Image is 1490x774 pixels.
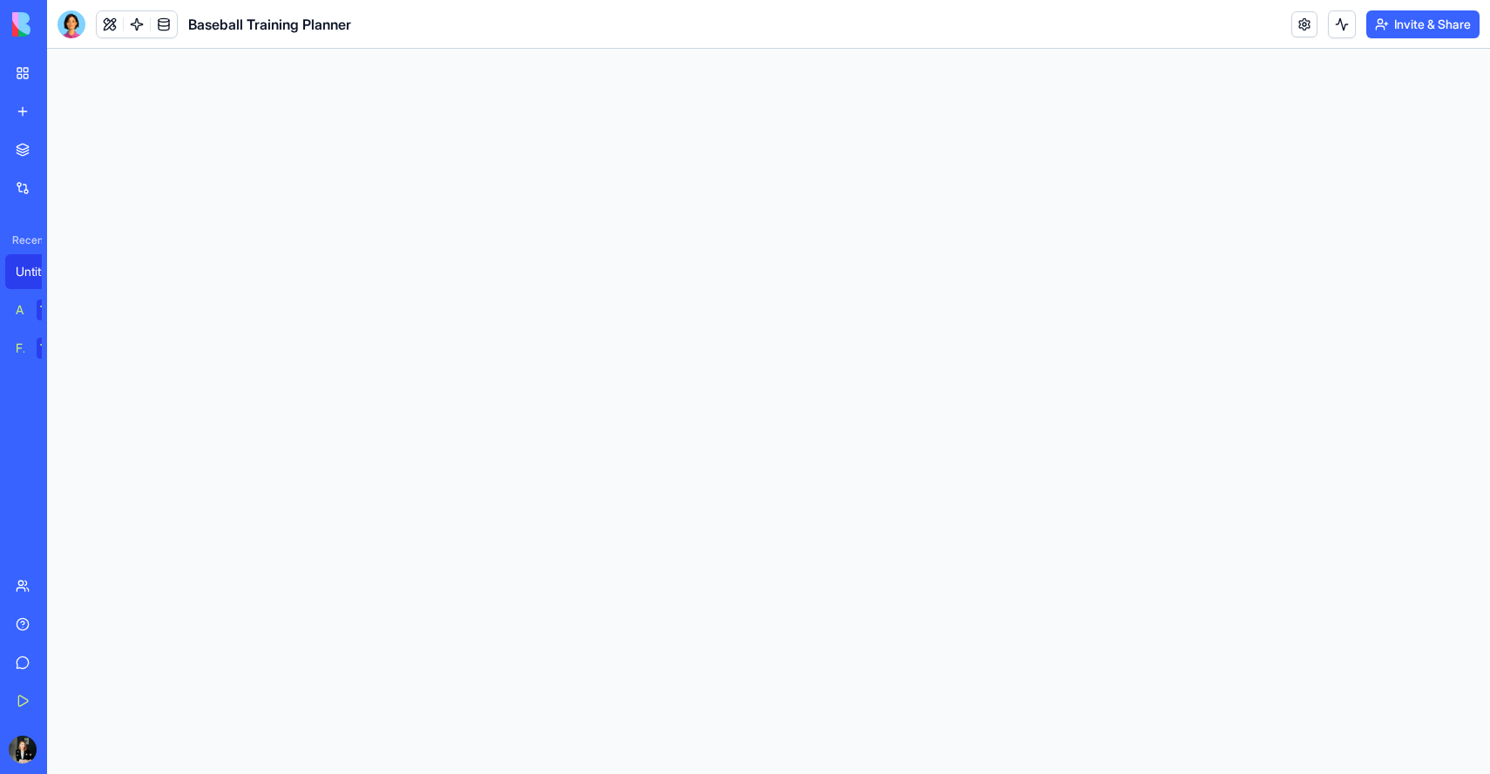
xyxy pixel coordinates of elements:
[5,293,75,327] a: AI Logo GeneratorTRY
[9,736,37,764] img: ACg8ocJa_qihtbbm8QWJX6F94U_r2iC-BMIET_0MV-zcPQ8OBD5Ozvgp_g=s96-c
[5,233,42,247] span: Recent
[37,300,64,320] div: TRY
[12,12,120,37] img: logo
[5,254,75,289] a: Untitled App
[37,338,64,359] div: TRY
[16,263,64,280] div: Untitled App
[188,14,351,35] span: Baseball Training Planner
[16,301,24,319] div: AI Logo Generator
[1366,10,1480,38] button: Invite & Share
[5,331,75,366] a: Feedback FormTRY
[16,340,24,357] div: Feedback Form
